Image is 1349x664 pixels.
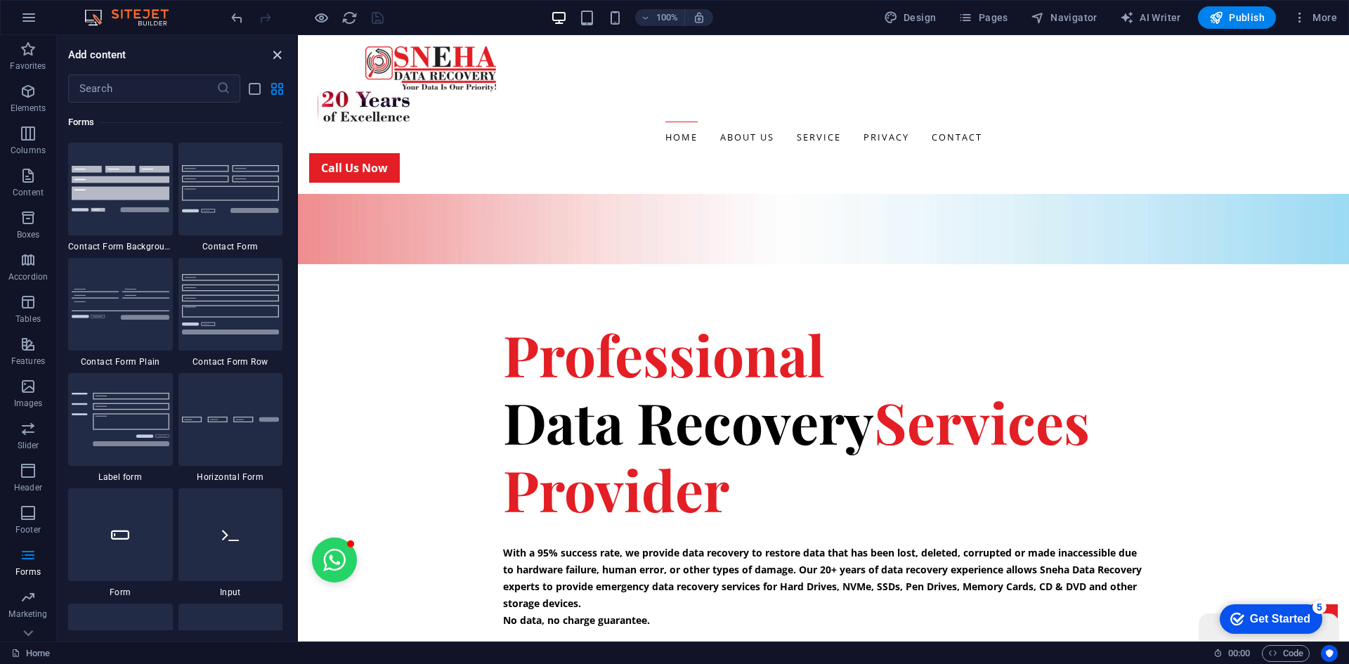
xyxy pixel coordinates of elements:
span: Contact Form Background [68,241,173,252]
p: Features [11,356,45,367]
span: AI Writer [1120,11,1181,25]
a: Click to cancel selection. Double-click to open Pages [11,645,50,662]
button: Navigator [1025,6,1103,29]
p: Forms [15,566,41,578]
p: Header [14,482,42,493]
button: Usercentrics [1321,645,1338,662]
button: Code [1262,645,1310,662]
button: Pages [953,6,1013,29]
button: Open chat window [14,502,59,547]
p: Images [14,398,43,409]
iframe: chat widget [901,575,1044,606]
div: 5 [104,3,118,17]
p: Slider [18,440,39,451]
img: contact-form-row.svg [182,274,280,334]
div: Form [68,488,173,598]
img: form-horizontal.svg [182,417,280,423]
p: Accordion [8,271,48,282]
button: More [1287,6,1343,29]
p: Favorites [10,60,46,72]
span: Design [884,11,937,25]
span: Pages [958,11,1008,25]
i: Undo: Change text (Ctrl+Z) [229,10,245,26]
p: Tables [15,313,41,325]
p: Content [13,187,44,198]
p: Footer [15,524,41,535]
span: Publish [1209,11,1265,25]
span: Code [1268,645,1303,662]
input: Search [68,74,216,103]
img: contact-form-plain.svg [72,289,169,320]
button: 100% [635,9,685,26]
span: Horizontal Form [178,471,283,483]
span: : [1238,648,1240,658]
button: close panel [268,46,285,63]
img: contact-form.svg [182,165,280,212]
div: Horizontal Form [178,373,283,483]
p: Boxes [17,229,40,240]
div: Contact Form Background [68,143,173,252]
h6: Session time [1213,645,1251,662]
div: Design (Ctrl+Alt+Y) [878,6,942,29]
div: Get Started [41,15,102,28]
button: Click here to leave preview mode and continue editing [313,9,330,26]
div: Label form [68,373,173,483]
span: Input [178,587,283,598]
img: form-with-background.svg [72,166,169,211]
div: Contact Form Row [178,258,283,367]
button: Design [878,6,942,29]
span: Navigator [1031,11,1097,25]
i: On resize automatically adjust zoom level to fit chosen device. [693,11,705,24]
span: Contact Form Row [178,356,283,367]
div: Input [178,488,283,598]
div: Get Started 5 items remaining, 0% complete [11,7,114,37]
span: Label form [68,471,173,483]
h6: Forms [68,114,282,131]
img: contact-form-label.svg [72,393,169,446]
h6: Add content [68,46,126,63]
p: Marketing [8,608,47,620]
span: Form [68,587,173,598]
button: reload [341,9,358,26]
div: Contact Form Plain [68,258,173,367]
button: grid-view [268,80,285,97]
button: AI Writer [1114,6,1187,29]
button: undo [228,9,245,26]
span: Contact Form Plain [68,356,173,367]
span: Contact Form [178,241,283,252]
button: Publish [1198,6,1276,29]
img: Editor Logo [81,9,186,26]
span: 00 00 [1228,645,1250,662]
span: More [1293,11,1337,25]
div: Contact Form [178,143,283,252]
p: Columns [11,145,46,156]
h6: 100% [656,9,679,26]
p: Elements [11,103,46,114]
button: list-view [246,80,263,97]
